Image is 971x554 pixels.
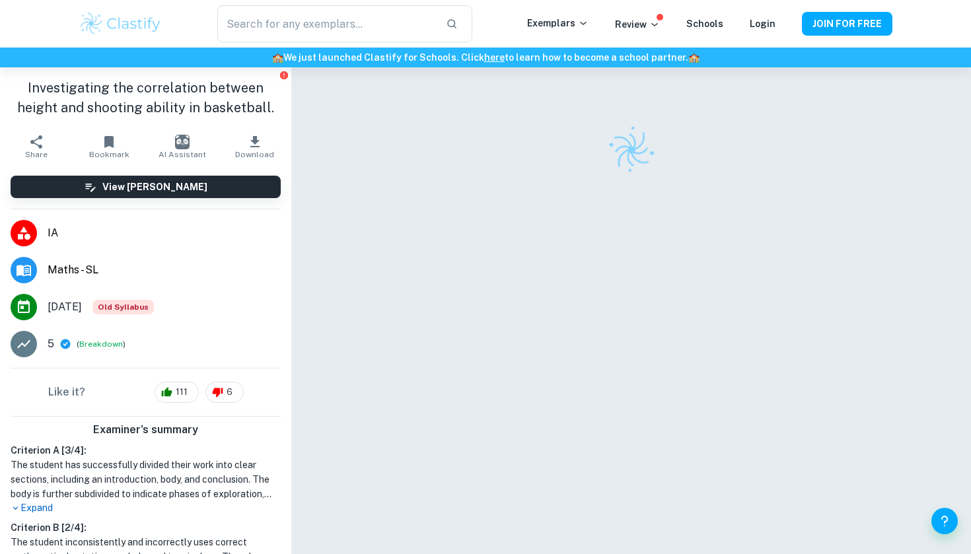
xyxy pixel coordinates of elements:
[219,128,291,165] button: Download
[235,150,274,159] span: Download
[11,78,281,118] h1: Investigating the correlation between height and shooting ability in basketball.
[102,180,207,194] h6: View [PERSON_NAME]
[89,150,129,159] span: Bookmark
[48,384,85,400] h6: Like it?
[11,443,281,458] h6: Criterion A [ 3 / 4 ]:
[48,225,281,241] span: IA
[146,128,219,165] button: AI Assistant
[686,18,723,29] a: Schools
[11,520,281,535] h6: Criterion B [ 2 / 4 ]:
[92,300,154,314] div: Although this IA is written for the old math syllabus (last exam in November 2020), the current I...
[11,501,281,515] p: Expand
[802,12,892,36] button: JOIN FOR FREE
[5,422,286,438] h6: Examiner's summary
[11,458,281,501] h1: The student has successfully divided their work into clear sections, including an introduction, b...
[527,16,589,30] p: Exemplars
[615,17,660,32] p: Review
[205,382,244,403] div: 6
[168,386,195,399] span: 111
[272,52,283,63] span: 🏫
[73,128,145,165] button: Bookmark
[688,52,700,63] span: 🏫
[11,176,281,198] button: View [PERSON_NAME]
[484,52,505,63] a: here
[931,508,958,534] button: Help and Feedback
[48,299,82,315] span: [DATE]
[175,135,190,149] img: AI Assistant
[79,338,123,350] button: Breakdown
[219,386,240,399] span: 6
[48,262,281,278] span: Maths - SL
[25,150,48,159] span: Share
[155,382,199,403] div: 111
[279,70,289,80] button: Report issue
[77,338,126,351] span: ( )
[750,18,775,29] a: Login
[92,300,154,314] span: Old Syllabus
[159,150,206,159] span: AI Assistant
[48,336,54,352] p: 5
[79,11,162,37] img: Clastify logo
[217,5,435,42] input: Search for any exemplars...
[3,50,968,65] h6: We just launched Clastify for Schools. Click to learn how to become a school partner.
[598,118,663,182] img: Clastify logo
